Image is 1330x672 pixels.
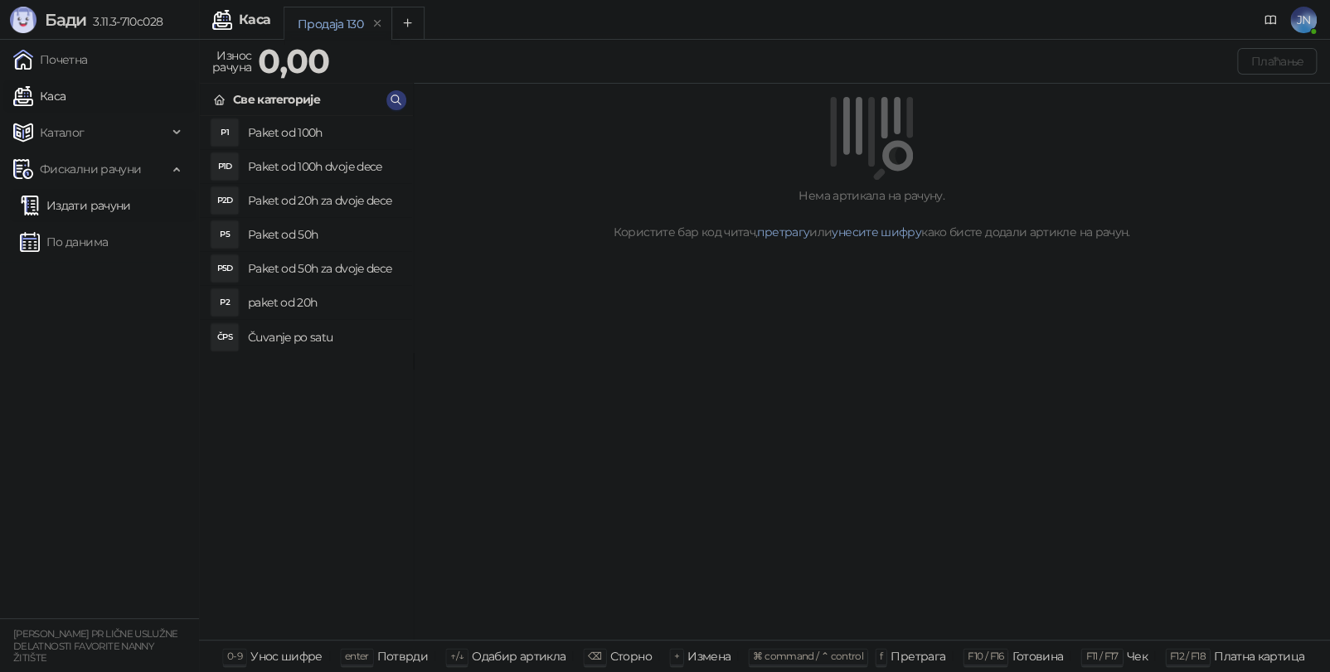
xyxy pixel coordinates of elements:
div: P1D [211,153,238,180]
div: Потврди [377,645,429,667]
span: ↑/↓ [450,650,464,662]
h4: Paket od 100h [248,119,399,146]
span: JN [1290,7,1317,33]
small: [PERSON_NAME] PR LIČNE USLUŽNE DELATNOSTI FAVORITE NANNY ŽITIŠTE [13,628,178,664]
button: Add tab [391,7,425,40]
span: f [880,650,882,662]
div: P5 [211,221,238,248]
a: унесите шифру [832,225,921,239]
h4: Paket od 100h dvoje dece [248,153,399,180]
span: Бади [45,10,86,30]
div: P2 [211,289,238,316]
div: Одабир артикла [472,645,565,667]
div: P5D [211,255,238,282]
a: претрагу [757,225,809,239]
button: Плаћање [1237,48,1317,75]
div: grid [200,116,412,640]
h4: Paket od 50h za dvoje dece [248,255,399,282]
h4: Paket od 50h [248,221,399,248]
h4: Paket od 20h za dvoje dece [248,187,399,214]
div: Продаја 130 [298,15,363,33]
div: Платна картица [1214,645,1304,667]
a: Почетна [13,43,88,76]
div: P2D [211,187,238,214]
img: Logo [10,7,36,33]
a: Документација [1257,7,1284,33]
span: enter [345,650,369,662]
div: P1 [211,119,238,146]
span: 3.11.3-710c028 [86,14,163,29]
div: ČPS [211,324,238,351]
div: Унос шифре [250,645,323,667]
a: Издати рачуни [20,189,131,222]
div: Износ рачуна [209,45,255,78]
h4: Čuvanje po satu [248,324,399,351]
h4: paket od 20h [248,289,399,316]
span: + [674,650,679,662]
a: По данима [20,225,108,259]
span: F12 / F18 [1170,650,1206,662]
span: Фискални рачуни [40,152,141,186]
div: Нема артикала на рачуну. Користите бар код читач, или како бисте додали артикле на рачун. [434,186,1310,241]
span: F11 / F17 [1085,650,1118,662]
span: Каталог [40,116,85,149]
div: Готовина [1012,645,1063,667]
div: Претрага [891,645,945,667]
strong: 0,00 [258,41,329,81]
button: remove [366,17,388,31]
span: F10 / F16 [968,650,1003,662]
div: Каса [239,13,270,27]
div: Све категорије [233,90,320,109]
div: Чек [1127,645,1148,667]
span: ⌫ [588,650,601,662]
a: Каса [13,80,66,113]
span: ⌘ command / ⌃ control [753,650,863,662]
div: Сторно [610,645,652,667]
div: Измена [687,645,731,667]
span: 0-9 [227,650,242,662]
